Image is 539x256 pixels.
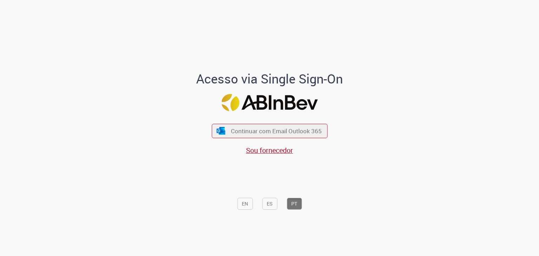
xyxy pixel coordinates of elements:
[212,124,327,138] button: ícone Azure/Microsoft 360 Continuar com Email Outlook 365
[172,72,367,86] h1: Acesso via Single Sign-On
[231,127,322,135] span: Continuar com Email Outlook 365
[216,127,226,135] img: ícone Azure/Microsoft 360
[237,198,253,210] button: EN
[221,94,318,111] img: Logo ABInBev
[287,198,302,210] button: PT
[246,146,293,155] a: Sou fornecedor
[262,198,277,210] button: ES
